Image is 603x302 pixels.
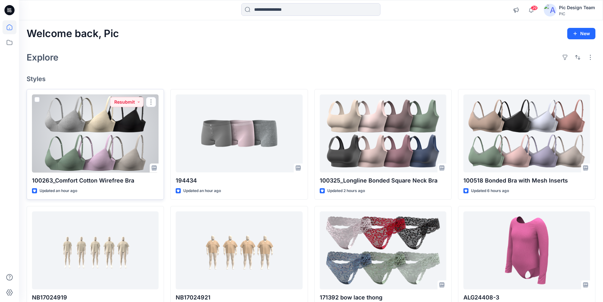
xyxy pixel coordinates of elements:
[27,75,595,83] h4: Styles
[32,94,159,173] a: 100263_Comfort Cotton Wirefree Bra
[463,176,590,185] p: 100518 Bonded Bra with Mesh Inserts
[559,4,595,11] div: Pic Design Team
[471,188,509,194] p: Updated 6 hours ago
[544,4,556,16] img: avatar
[32,176,159,185] p: 100263_Comfort Cotton Wirefree Bra
[463,211,590,290] a: ALG24408-3
[183,188,221,194] p: Updated an hour ago
[320,176,446,185] p: 100325_Longline Bonded Square Neck Bra
[40,188,77,194] p: Updated an hour ago
[463,94,590,173] a: 100518 Bonded Bra with Mesh Inserts
[531,5,538,10] span: 29
[559,11,595,16] div: PIC
[27,28,119,40] h2: Welcome back, Pic
[176,293,302,302] p: NB17024921
[176,176,302,185] p: 194434
[27,52,59,62] h2: Explore
[463,293,590,302] p: ALG24408-3
[320,94,446,173] a: 100325_Longline Bonded Square Neck Bra
[567,28,595,39] button: New
[176,94,302,173] a: 194434
[32,211,159,290] a: NB17024919
[320,293,446,302] p: 171392 bow lace thong
[327,188,365,194] p: Updated 2 hours ago
[32,293,159,302] p: NB17024919
[176,211,302,290] a: NB17024921
[320,211,446,290] a: 171392 bow lace thong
